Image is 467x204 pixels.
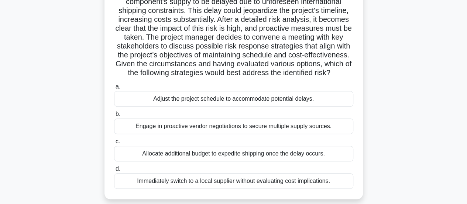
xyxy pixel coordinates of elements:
[116,138,120,144] span: c.
[114,118,353,134] div: Engage in proactive vendor negotiations to secure multiple supply sources.
[114,146,353,161] div: Allocate additional budget to expedite shipping once the delay occurs.
[116,165,120,172] span: d.
[114,91,353,107] div: Adjust the project schedule to accommodate potential delays.
[114,173,353,189] div: Immediately switch to a local supplier without evaluating cost implications.
[116,83,120,90] span: a.
[116,111,120,117] span: b.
